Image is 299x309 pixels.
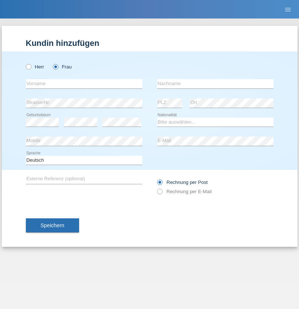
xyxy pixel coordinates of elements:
label: Rechnung per Post [157,179,208,185]
a: menu [281,7,295,11]
label: Rechnung per E-Mail [157,189,212,194]
label: Herr [26,64,44,70]
input: Frau [53,64,58,69]
input: Herr [26,64,31,69]
input: Rechnung per E-Mail [157,189,162,198]
h1: Kundin hinzufügen [26,38,273,48]
input: Rechnung per Post [157,179,162,189]
span: Speichern [41,222,64,228]
i: menu [284,6,292,13]
button: Speichern [26,218,79,232]
label: Frau [53,64,72,70]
